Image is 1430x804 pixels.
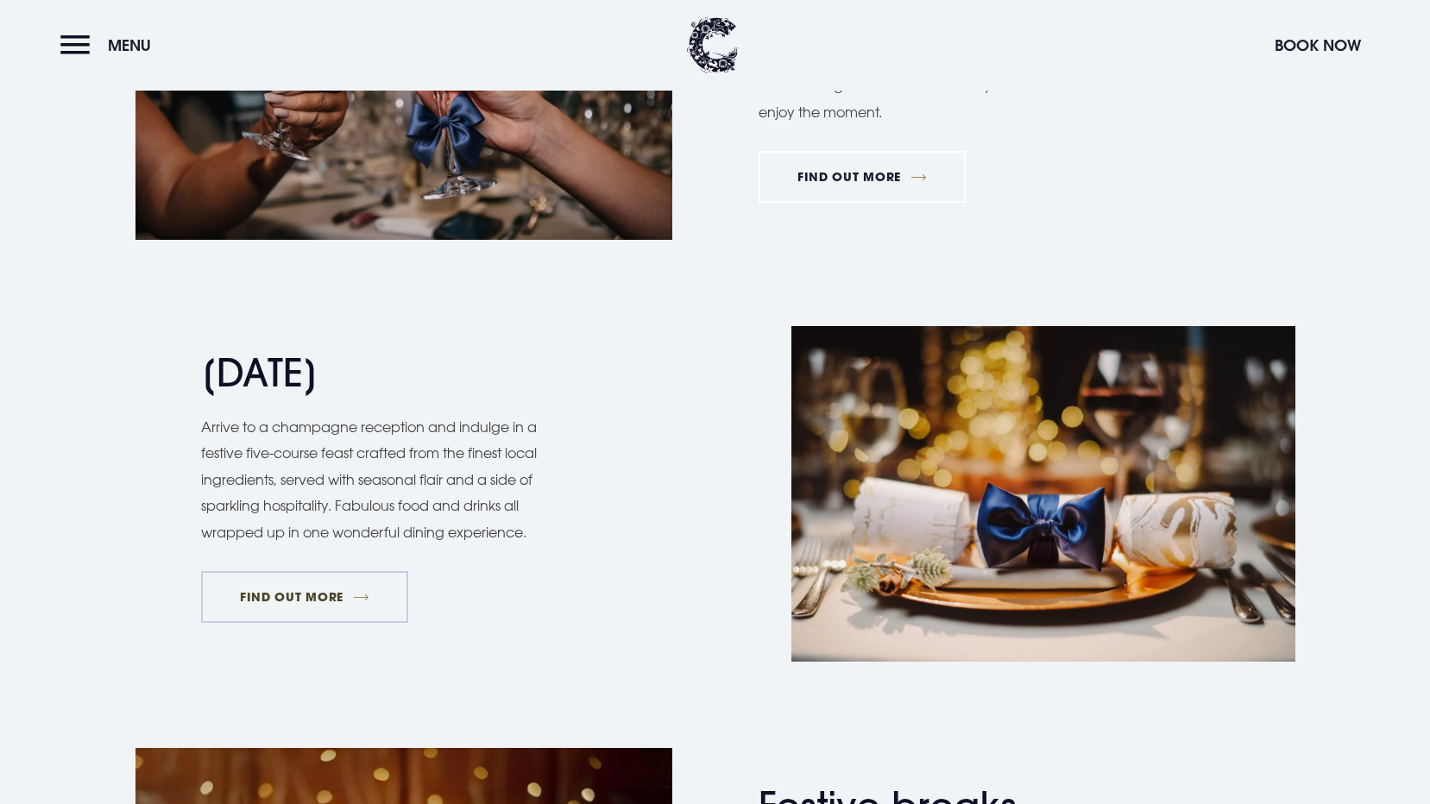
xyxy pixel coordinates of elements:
p: Arrive to a champagne reception and indulge in a festive five-course feast crafted from the fines... [201,414,555,545]
span: Menu [108,35,151,55]
button: Menu [60,27,160,64]
a: FIND OUT MORE [759,151,967,203]
button: Book Now [1266,27,1370,64]
h2: [DATE] [201,350,538,396]
img: Christmas Hotel in Northern Ireland [791,326,1295,662]
a: FIND OUT MORE [201,571,409,623]
img: Clandeboye Lodge [687,17,739,73]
